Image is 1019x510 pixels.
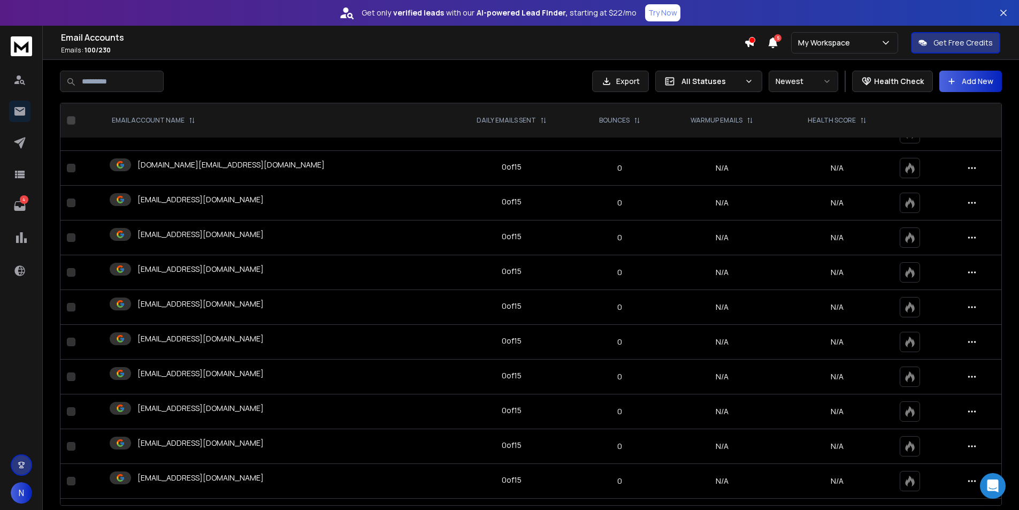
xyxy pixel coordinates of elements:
p: N/A [787,371,887,382]
h1: Email Accounts [61,31,744,44]
p: N/A [787,197,887,208]
p: 4 [20,195,28,204]
p: N/A [787,406,887,417]
p: [EMAIL_ADDRESS][DOMAIN_NAME] [137,299,264,309]
p: 0 [583,163,657,173]
p: HEALTH SCORE [808,116,856,125]
p: 0 [583,371,657,382]
p: N/A [787,232,887,243]
button: N [11,482,32,504]
div: 0 of 15 [502,162,522,172]
p: Health Check [874,76,924,87]
div: 0 of 15 [502,370,522,381]
button: Newest [769,71,838,92]
p: [EMAIL_ADDRESS][DOMAIN_NAME] [137,403,264,414]
p: 0 [583,232,657,243]
button: Try Now [645,4,680,21]
td: N/A [663,151,781,186]
p: 0 [583,337,657,347]
p: Emails : [61,46,744,55]
div: 0 of 15 [502,231,522,242]
p: N/A [787,476,887,486]
p: My Workspace [798,37,854,48]
img: logo [11,36,32,56]
button: Add New [939,71,1002,92]
td: N/A [663,255,781,290]
p: [EMAIL_ADDRESS][DOMAIN_NAME] [137,264,264,275]
td: N/A [663,464,781,499]
div: 0 of 15 [502,266,522,277]
p: 0 [583,267,657,278]
span: 100 / 230 [85,45,111,55]
td: N/A [663,360,781,394]
p: [EMAIL_ADDRESS][DOMAIN_NAME] [137,473,264,483]
strong: AI-powered Lead Finder, [477,7,568,18]
p: BOUNCES [599,116,630,125]
p: Get Free Credits [933,37,993,48]
div: 0 of 15 [502,440,522,451]
p: [EMAIL_ADDRESS][DOMAIN_NAME] [137,229,264,240]
p: N/A [787,337,887,347]
p: [EMAIL_ADDRESS][DOMAIN_NAME] [137,438,264,448]
div: EMAIL ACCOUNT NAME [112,116,195,125]
div: 0 of 15 [502,475,522,485]
p: N/A [787,163,887,173]
div: 0 of 15 [502,301,522,311]
td: N/A [663,325,781,360]
p: Get only with our starting at $22/mo [362,7,637,18]
button: Health Check [852,71,933,92]
div: 0 of 15 [502,405,522,416]
p: 0 [583,406,657,417]
p: DAILY EMAILS SENT [477,116,536,125]
strong: verified leads [393,7,444,18]
a: 4 [9,195,30,217]
div: 0 of 15 [502,196,522,207]
td: N/A [663,290,781,325]
p: [DOMAIN_NAME][EMAIL_ADDRESS][DOMAIN_NAME] [137,159,325,170]
p: WARMUP EMAILS [691,116,742,125]
p: Try Now [648,7,677,18]
div: Open Intercom Messenger [980,473,1006,499]
td: N/A [663,429,781,464]
p: 0 [583,441,657,452]
p: 0 [583,476,657,486]
p: N/A [787,441,887,452]
p: [EMAIL_ADDRESS][DOMAIN_NAME] [137,194,264,205]
p: [EMAIL_ADDRESS][DOMAIN_NAME] [137,368,264,379]
p: N/A [787,302,887,313]
p: [EMAIL_ADDRESS][DOMAIN_NAME] [137,333,264,344]
button: Get Free Credits [911,32,1000,54]
p: 0 [583,302,657,313]
p: 0 [583,197,657,208]
button: Export [592,71,649,92]
td: N/A [663,186,781,220]
span: 5 [774,34,782,42]
p: All Statuses [681,76,740,87]
td: N/A [663,220,781,255]
div: 0 of 15 [502,336,522,346]
p: N/A [787,267,887,278]
td: N/A [663,394,781,429]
